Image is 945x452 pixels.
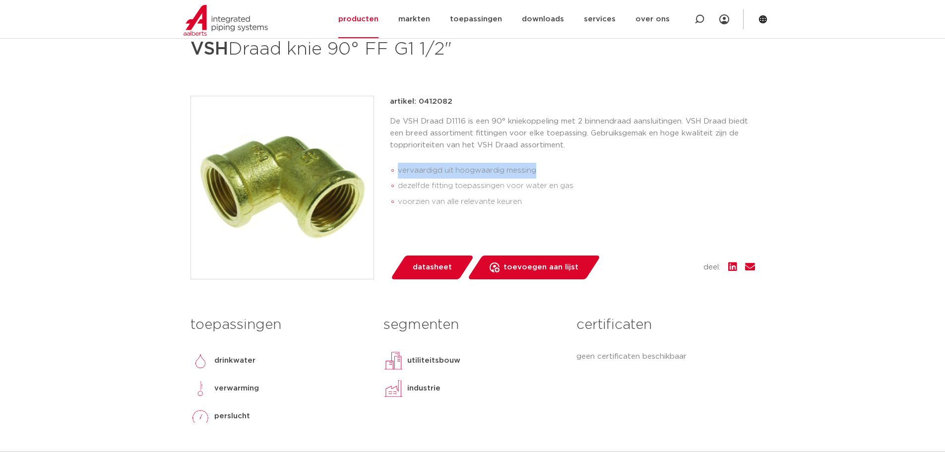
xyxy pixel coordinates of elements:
[576,351,755,363] p: geen certificaten beschikbaar
[390,96,452,108] p: artikel: 0412082
[190,34,563,64] h1: Draad knie 90° FF G1 1/2"
[190,406,210,426] img: perslucht
[383,315,562,335] h3: segmenten
[190,351,210,371] img: drinkwater
[576,315,755,335] h3: certificaten
[191,96,374,279] img: Product Image for VSH Draad knie 90° FF G1 1/2"
[398,194,755,210] li: voorzien van alle relevante keuren
[390,116,755,151] p: De VSH Draad D1116 is een 90° kniekoppeling met 2 binnendraad aansluitingen. VSH Draad biedt een ...
[383,351,403,371] img: utiliteitsbouw
[413,259,452,275] span: datasheet
[214,410,250,422] p: perslucht
[190,40,228,58] strong: VSH
[390,256,474,279] a: datasheet
[383,379,403,398] img: industrie
[190,379,210,398] img: verwarming
[407,383,441,394] p: industrie
[214,355,255,367] p: drinkwater
[504,259,578,275] span: toevoegen aan lijst
[703,261,720,273] span: deel:
[190,315,369,335] h3: toepassingen
[407,355,460,367] p: utiliteitsbouw
[214,383,259,394] p: verwarming
[398,163,755,179] li: vervaardigd uit hoogwaardig messing
[398,178,755,194] li: dezelfde fitting toepassingen voor water en gas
